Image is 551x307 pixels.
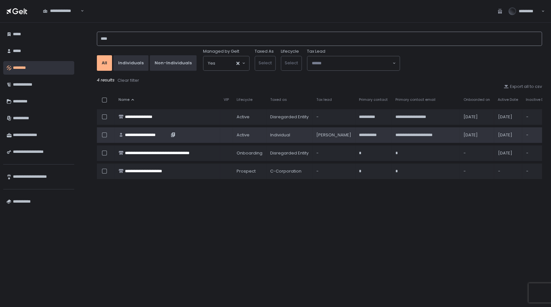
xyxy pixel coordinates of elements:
div: [DATE] [498,132,518,138]
span: Select [259,60,272,66]
div: - [526,168,550,174]
input: Search for option [215,60,236,67]
div: Disregarded Entity [270,150,309,156]
div: - [316,114,351,120]
div: Individual [270,132,309,138]
div: [DATE] [498,150,518,156]
span: Yes [208,60,215,67]
span: active [237,132,250,138]
span: Primary contact [359,97,388,102]
div: - [526,114,550,120]
span: Onboarded on [464,97,490,102]
span: VIP [224,97,229,102]
input: Search for option [43,14,80,20]
label: Lifecycle [281,48,299,54]
span: active [237,114,250,120]
button: Non-Individuals [150,55,197,71]
div: - [316,168,351,174]
div: All [102,60,107,66]
div: [DATE] [464,132,490,138]
button: Clear Selected [236,62,240,65]
div: C-Corporation [270,168,309,174]
button: Export all to csv [504,84,542,90]
div: Individuals [118,60,144,66]
span: Primary contact email [395,97,435,102]
div: - [316,150,351,156]
button: Clear filter [117,77,139,84]
button: Individuals [113,55,148,71]
div: Search for option [307,56,400,70]
span: Select [285,60,298,66]
div: - [526,132,550,138]
div: Non-Individuals [155,60,192,66]
div: [DATE] [464,114,490,120]
span: Taxed as [270,97,287,102]
div: - [464,150,490,156]
div: [PERSON_NAME] [316,132,351,138]
div: 4 results [97,77,542,84]
span: Active Date [498,97,518,102]
span: Managed by Gelt [203,48,239,54]
span: Lifecycle [237,97,252,102]
div: Clear filter [117,78,139,83]
div: Disregarded Entity [270,114,309,120]
div: Search for option [39,5,84,18]
input: Search for option [312,60,392,67]
div: - [498,168,518,174]
div: - [526,150,550,156]
span: Tax lead [316,97,332,102]
span: Name [118,97,129,102]
div: [DATE] [498,114,518,120]
button: All [97,55,112,71]
div: - [464,168,490,174]
div: Search for option [203,56,249,70]
span: Tax Lead [307,48,325,54]
span: onboarding [237,150,262,156]
span: Inactive Date [526,97,550,102]
label: Taxed As [255,48,274,54]
span: prospect [237,168,256,174]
